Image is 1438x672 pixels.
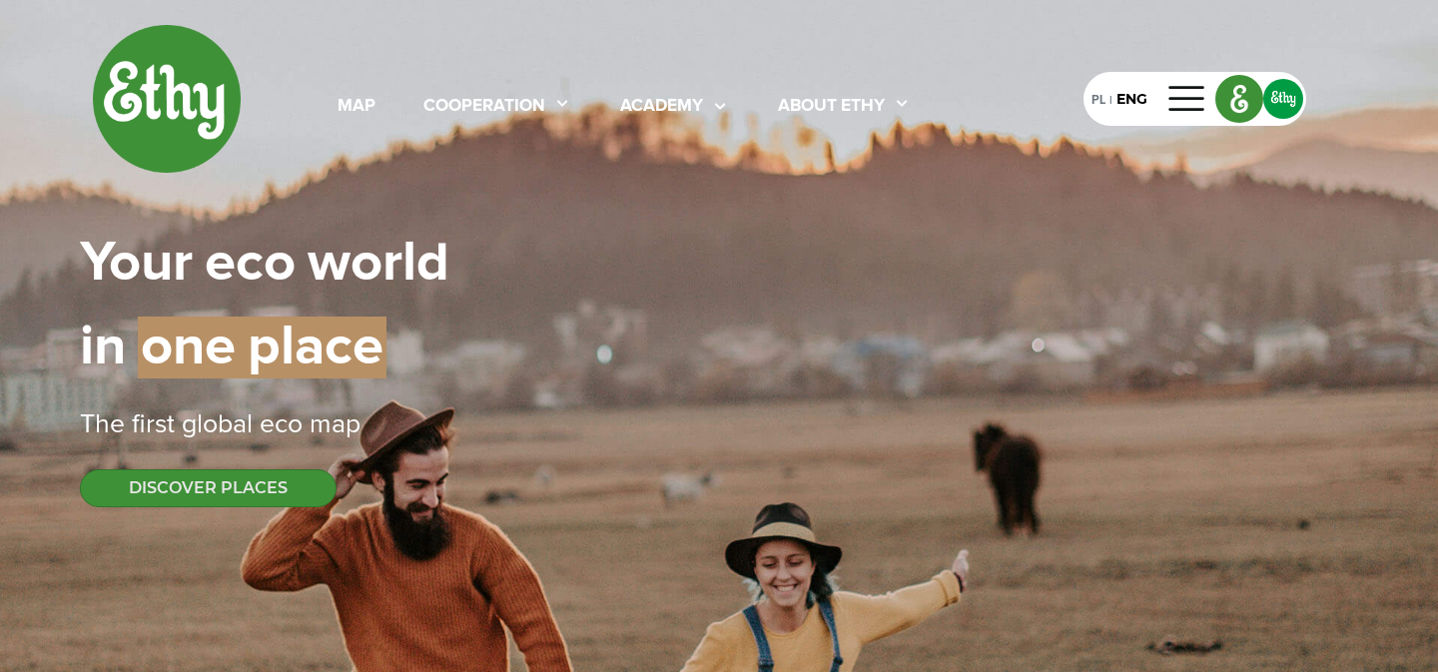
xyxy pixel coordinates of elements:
[80,236,193,292] span: Your
[620,94,703,120] div: academy
[1216,76,1262,122] img: logo_e.png
[236,317,248,378] span: |
[138,317,236,378] span: one
[296,236,308,292] span: |
[126,320,138,375] span: |
[1116,89,1147,110] div: ENG
[778,94,885,120] div: About ethy
[205,236,296,292] span: eco
[423,94,545,120] div: cooperation
[193,236,205,292] span: |
[338,94,375,120] div: map
[80,320,126,375] span: in
[80,469,337,507] button: DISCOVER PLACES
[248,317,386,378] span: place
[1091,88,1105,110] div: PL
[92,24,242,174] img: ethy-logo
[80,405,1358,445] div: The first global eco map
[1105,92,1116,110] div: |
[308,236,449,292] span: world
